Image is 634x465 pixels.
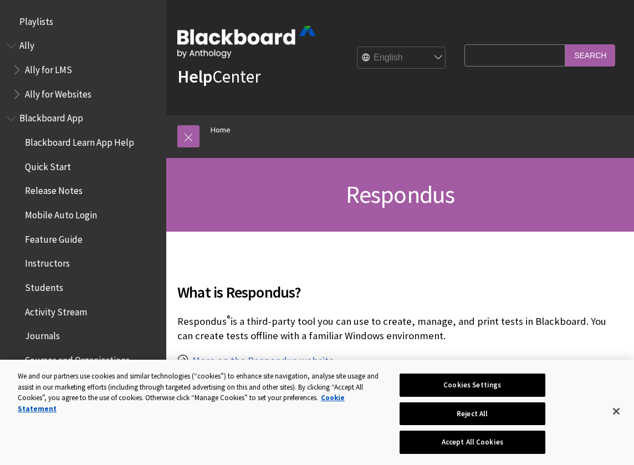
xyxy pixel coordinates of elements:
[400,374,545,397] button: Cookies Settings
[18,371,380,414] div: We and our partners use cookies and similar technologies (“cookies”) to enhance site navigation, ...
[357,47,446,69] select: Site Language Selector
[25,157,71,172] span: Quick Start
[227,313,231,323] sup: ®
[192,354,334,367] a: More on the Respondus website
[177,65,212,88] strong: Help
[177,280,623,304] span: What is Respondus?
[565,44,615,66] input: Search
[177,26,316,58] img: Blackboard by Anthology
[25,60,72,75] span: Ally for LMS
[211,123,231,137] a: Home
[19,109,83,124] span: Blackboard App
[19,37,34,52] span: Ally
[346,179,455,209] span: Respondus
[177,314,623,343] p: Respondus is a third-party tool you can use to create, manage, and print tests in Blackboard. You...
[25,182,83,197] span: Release Notes
[177,65,260,88] a: HelpCenter
[25,303,87,318] span: Activity Stream
[18,393,345,413] a: More information about your privacy, opens in a new tab
[25,206,97,221] span: Mobile Auto Login
[25,230,83,245] span: Feature Guide
[25,133,134,148] span: Blackboard Learn App Help
[7,37,160,104] nav: Book outline for Anthology Ally Help
[19,12,53,27] span: Playlists
[400,402,545,426] button: Reject All
[25,85,91,100] span: Ally for Websites
[25,278,63,293] span: Students
[25,327,60,342] span: Journals
[604,399,628,423] button: Close
[7,12,160,31] nav: Book outline for Playlists
[25,351,130,366] span: Courses and Organizations
[400,431,545,454] button: Accept All Cookies
[25,254,70,269] span: Instructors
